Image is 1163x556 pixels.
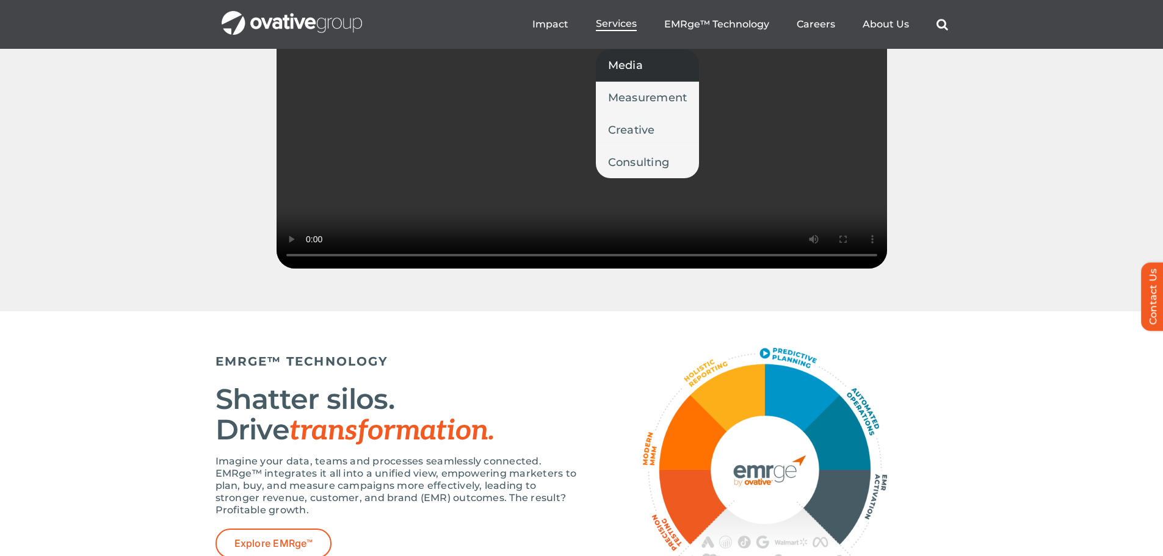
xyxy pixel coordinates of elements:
span: transformation. [289,414,495,448]
a: Measurement [596,82,700,114]
span: Explore EMRge™ [234,538,313,549]
a: OG_Full_horizontal_WHT [222,10,362,21]
a: Services [596,18,637,31]
span: Consulting [608,154,670,171]
a: About Us [863,18,909,31]
nav: Menu [532,5,948,44]
h5: EMRGE™ TECHNOLOGY [216,354,582,369]
a: Media [596,49,700,81]
a: Impact [532,18,568,31]
a: Search [937,18,948,31]
h2: Shatter silos. Drive [216,384,582,446]
a: Consulting [596,146,700,178]
a: EMRge™ Technology [664,18,769,31]
span: Media [608,57,643,74]
span: Measurement [608,89,687,106]
p: Imagine your data, teams and processes seamlessly connected. EMRge™ integrates it all into a unif... [216,455,582,516]
span: Creative [608,121,655,139]
a: Creative [596,114,700,146]
span: Services [596,18,637,30]
a: Careers [797,18,835,31]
